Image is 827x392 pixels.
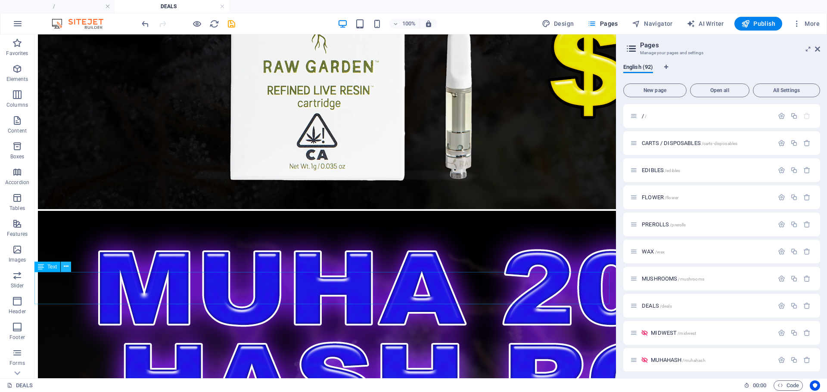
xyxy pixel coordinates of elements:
[642,248,665,255] span: Click to open page
[639,113,774,119] div: //
[627,88,683,93] span: New page
[790,167,798,174] div: Duplicate
[678,331,696,336] span: /midwest
[226,19,236,29] button: save
[642,140,737,146] span: Click to open page
[790,221,798,228] div: Duplicate
[538,17,578,31] button: Design
[140,19,150,29] i: Undo: Edit headline (Ctrl+Z)
[623,64,820,80] div: Language Tabs
[50,19,114,29] img: Editor Logo
[639,249,774,254] div: WAX/wax
[803,248,811,255] div: Remove
[778,221,785,228] div: Settings
[690,83,749,97] button: Open all
[790,302,798,309] div: Duplicate
[655,250,665,254] span: /wax
[682,358,705,363] span: /muhahash
[734,17,782,31] button: Publish
[11,282,24,289] p: Slider
[640,49,803,57] h3: Manage your pages and settings
[778,248,785,255] div: Settings
[803,275,811,282] div: Remove
[7,231,28,238] p: Features
[402,19,416,29] h6: 100%
[759,382,760,389] span: :
[803,167,811,174] div: Remove
[790,112,798,120] div: Duplicate
[623,62,653,74] span: English (92)
[47,264,57,269] span: Text
[640,41,820,49] h2: Pages
[209,19,219,29] button: reload
[803,302,811,309] div: Remove
[803,221,811,228] div: Remove
[6,76,28,83] p: Elements
[803,329,811,336] div: Remove
[790,248,798,255] div: Duplicate
[778,302,785,309] div: Settings
[687,19,724,28] span: AI Writer
[389,19,420,29] button: 100%
[702,141,738,146] span: /carts-disposables
[642,302,672,309] span: Click to open page
[803,356,811,364] div: Remove
[744,380,767,391] h6: Session time
[648,357,774,363] div: MUHAHASH/muhahash
[810,380,820,391] button: Usercentrics
[790,194,798,201] div: Duplicate
[778,139,785,147] div: Settings
[753,380,766,391] span: 00 00
[9,308,26,315] p: Header
[778,112,785,120] div: Settings
[774,380,803,391] button: Code
[803,112,811,120] div: The startpage cannot be deleted
[660,304,672,309] span: /deals
[209,19,219,29] i: Reload page
[778,356,785,364] div: Settings
[694,88,746,93] span: Open all
[651,357,705,363] span: Click to open page
[5,179,29,186] p: Accordion
[757,88,816,93] span: All Settings
[790,139,798,147] div: Duplicate
[678,277,704,281] span: /mushrooms
[753,83,820,97] button: All Settings
[639,167,774,173] div: EDIBLES/edibles
[793,19,820,28] span: More
[642,194,678,201] span: Click to open page
[639,222,774,227] div: PREROLLS/prerolls
[790,275,798,282] div: Duplicate
[538,17,578,31] div: Design (Ctrl+Alt+Y)
[588,19,618,28] span: Pages
[6,102,28,108] p: Columns
[639,194,774,200] div: FLOWER/flower
[642,167,680,173] span: Click to open page
[790,329,798,336] div: Duplicate
[425,20,432,28] i: On resize automatically adjust zoom level to fit chosen device.
[115,2,229,11] h4: DEALS
[542,19,574,28] span: Design
[192,19,202,29] button: Click here to leave preview mode and continue editing
[7,380,33,391] a: Click to cancel selection. Double-click to open Pages
[665,195,678,200] span: /flower
[9,205,25,212] p: Tables
[632,19,673,28] span: Navigator
[639,140,774,146] div: CARTS / DISPOSABLES/carts-disposables
[6,50,28,57] p: Favorites
[648,330,774,336] div: MIDWEST/midwest
[623,83,687,97] button: New page
[778,194,785,201] div: Settings
[778,275,785,282] div: Settings
[777,380,799,391] span: Code
[645,114,647,119] span: /
[9,360,25,367] p: Forms
[670,222,686,227] span: /prerolls
[642,221,686,228] span: Click to open page
[790,356,798,364] div: Duplicate
[651,330,696,336] span: Click to open page
[227,19,236,29] i: Save (Ctrl+S)
[803,139,811,147] div: Remove
[9,334,25,341] p: Footer
[778,329,785,336] div: Settings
